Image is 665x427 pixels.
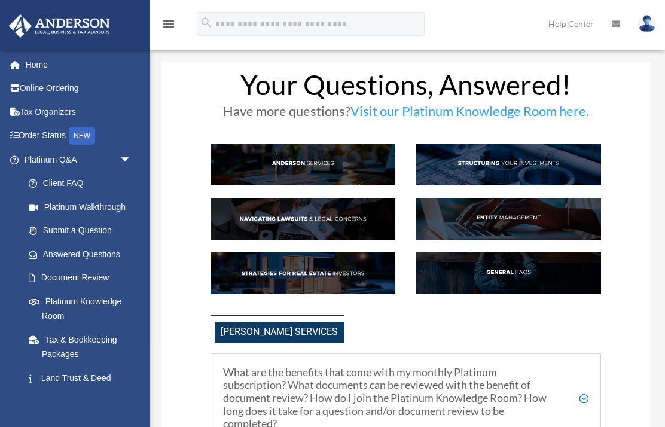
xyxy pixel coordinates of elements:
[8,100,150,124] a: Tax Organizers
[211,198,395,240] img: NavLaw_hdr
[161,21,176,31] a: menu
[211,71,602,105] h1: Your Questions, Answered!
[211,144,395,185] img: AndServ_hdr
[8,148,150,172] a: Platinum Q&Aarrow_drop_down
[17,219,150,243] a: Submit a Question
[200,16,213,29] i: search
[8,77,150,100] a: Online Ordering
[211,252,395,294] img: StratsRE_hdr
[17,195,150,219] a: Platinum Walkthrough
[215,322,344,343] span: [PERSON_NAME] Services
[17,242,150,266] a: Answered Questions
[416,198,601,240] img: EntManag_hdr
[416,144,601,185] img: StructInv_hdr
[17,366,150,404] a: Land Trust & Deed Forum
[8,53,150,77] a: Home
[69,127,95,145] div: NEW
[211,105,602,124] h3: Have more questions?
[17,172,144,196] a: Client FAQ
[5,14,114,38] img: Anderson Advisors Platinum Portal
[17,328,150,366] a: Tax & Bookkeeping Packages
[8,124,150,148] a: Order StatusNEW
[638,15,656,32] img: User Pic
[350,103,589,125] a: Visit our Platinum Knowledge Room here.
[17,266,150,290] a: Document Review
[120,148,144,172] span: arrow_drop_down
[17,289,150,328] a: Platinum Knowledge Room
[161,17,176,31] i: menu
[416,252,601,294] img: GenFAQ_hdr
